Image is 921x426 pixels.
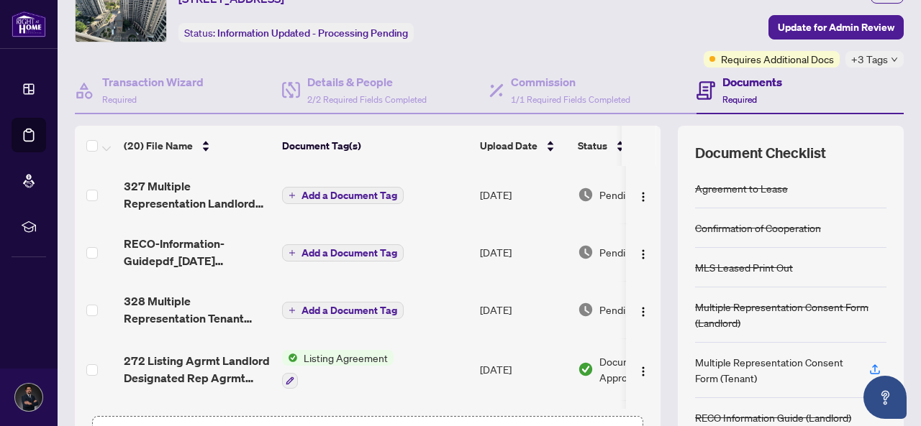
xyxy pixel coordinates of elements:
[480,138,537,154] span: Upload Date
[307,94,427,105] span: 2/2 Required Fields Completed
[301,248,397,258] span: Add a Document Tag
[282,244,404,262] button: Add a Document Tag
[695,180,788,196] div: Agreement to Lease
[632,241,655,264] button: Logo
[124,235,271,269] span: RECO-Information-Guidepdf_[DATE] 19_16_11.pdf
[282,186,404,205] button: Add a Document Tag
[289,249,296,256] span: plus
[102,94,137,105] span: Required
[638,191,649,203] img: Logo
[599,244,671,260] span: Pending Review
[298,350,394,366] span: Listing Agreement
[578,187,594,203] img: Document Status
[217,27,408,40] span: Information Updated - Processing Pending
[289,192,296,199] span: plus
[638,366,649,377] img: Logo
[282,302,404,319] button: Add a Document Tag
[282,350,394,389] button: Status IconListing Agreement
[863,376,907,419] button: Open asap
[768,15,904,40] button: Update for Admin Review
[778,16,894,39] span: Update for Admin Review
[124,292,271,327] span: 328 Multiple Representation Tenant Acknowledgment Consent Disclosure - PropTx-OREA_[DATE] 22_24_2...
[118,126,276,166] th: (20) File Name
[282,244,404,261] button: Add a Document Tag
[15,384,42,411] img: Profile Icon
[638,249,649,260] img: Logo
[301,305,397,315] span: Add a Document Tag
[307,73,427,91] h4: Details & People
[178,23,414,42] div: Status:
[632,298,655,321] button: Logo
[474,223,572,281] td: [DATE]
[722,94,757,105] span: Required
[632,358,655,381] button: Logo
[511,73,630,91] h4: Commission
[124,352,271,386] span: 272 Listing Agrmt Landlord Designated Rep Agrmt Auth to Offer for Lease - PropTx-OREA_[DATE] 18_4...
[282,187,404,204] button: Add a Document Tag
[599,302,671,318] span: Pending Review
[851,51,888,68] span: +3 Tags
[722,73,782,91] h4: Documents
[721,51,834,67] span: Requires Additional Docs
[474,166,572,223] td: [DATE]
[474,281,572,338] td: [DATE]
[599,353,689,385] span: Document Approved
[599,187,671,203] span: Pending Review
[578,302,594,318] img: Document Status
[578,138,607,154] span: Status
[578,361,594,377] img: Document Status
[289,307,296,314] span: plus
[695,354,852,386] div: Multiple Representation Consent Form (Tenant)
[282,350,298,366] img: Status Icon
[12,11,46,37] img: logo
[282,301,404,320] button: Add a Document Tag
[638,306,649,318] img: Logo
[276,126,474,166] th: Document Tag(s)
[632,183,655,206] button: Logo
[695,143,826,163] span: Document Checklist
[124,177,271,212] span: 327 Multiple Representation Landlord Acknowledgment Consent Disclosure - PropTx-OREA_[DATE] 22_23...
[695,299,886,330] div: Multiple Representation Consent Form (Landlord)
[578,244,594,260] img: Document Status
[695,220,821,236] div: Confirmation of Cooperation
[572,126,694,166] th: Status
[695,409,851,425] div: RECO Information Guide (Landlord)
[102,73,204,91] h4: Transaction Wizard
[124,138,193,154] span: (20) File Name
[301,190,397,200] span: Add a Document Tag
[474,126,572,166] th: Upload Date
[891,56,898,63] span: down
[511,94,630,105] span: 1/1 Required Fields Completed
[695,259,793,275] div: MLS Leased Print Out
[474,338,572,400] td: [DATE]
